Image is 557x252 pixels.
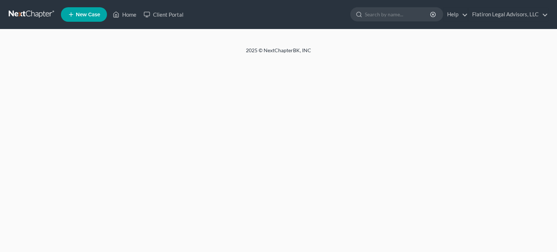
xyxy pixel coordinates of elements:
[365,8,431,21] input: Search by name...
[72,47,485,60] div: 2025 © NextChapterBK, INC
[140,8,187,21] a: Client Portal
[76,12,100,17] span: New Case
[469,8,548,21] a: Flatiron Legal Advisors, LLC
[443,8,468,21] a: Help
[109,8,140,21] a: Home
